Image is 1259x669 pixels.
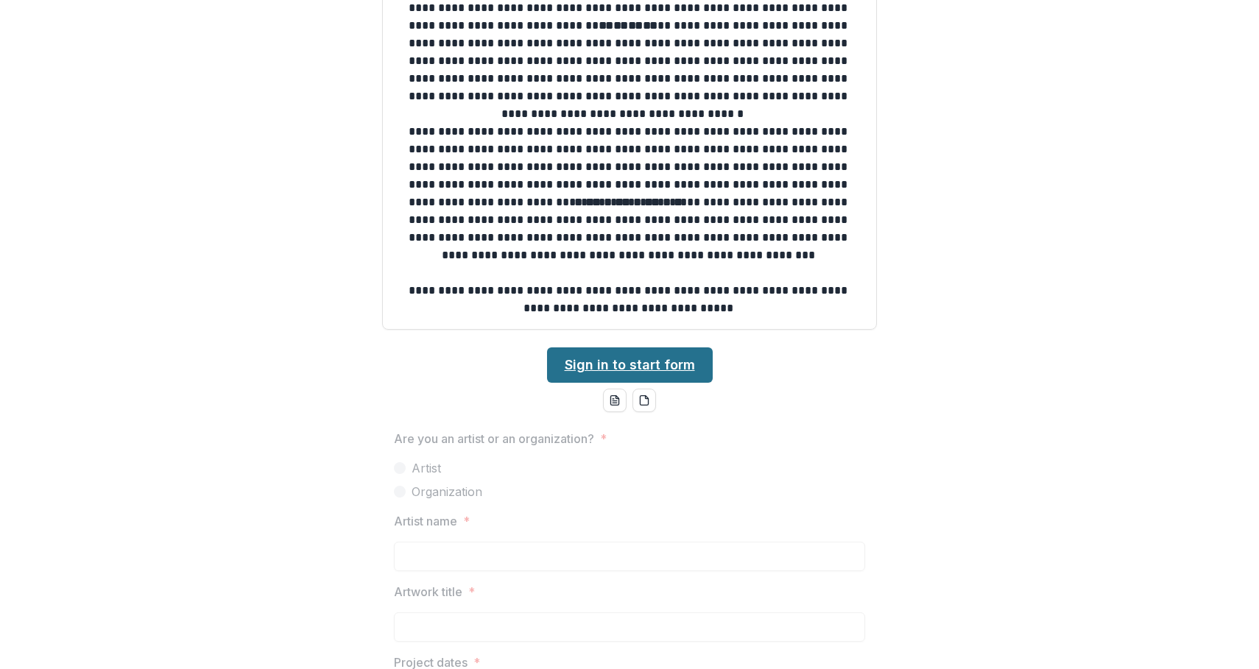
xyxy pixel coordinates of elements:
p: Artist name [394,512,457,530]
span: Organization [412,483,482,500]
p: Are you an artist or an organization? [394,430,594,447]
button: word-download [603,389,627,412]
p: Artwork title [394,583,462,601]
button: pdf-download [632,389,656,412]
a: Sign in to start form [547,347,713,383]
span: Artist [412,459,441,477]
